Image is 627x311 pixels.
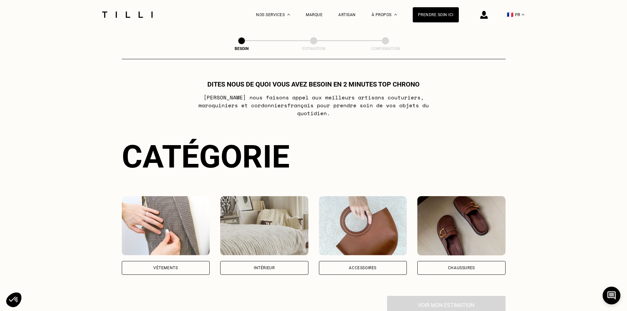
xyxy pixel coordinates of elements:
[349,266,377,270] div: Accessoires
[417,196,506,255] img: Chaussures
[183,93,444,117] p: [PERSON_NAME] nous faisons appel aux meilleurs artisans couturiers , maroquiniers et cordonniers ...
[448,266,475,270] div: Chaussures
[338,13,356,17] a: Artisan
[122,138,506,175] div: Catégorie
[100,12,155,18] img: Logo du service de couturière Tilli
[153,266,178,270] div: Vêtements
[220,196,308,255] img: Intérieur
[353,46,418,51] div: Confirmation
[122,196,210,255] img: Vêtements
[522,14,524,15] img: menu déroulant
[480,11,488,19] img: icône connexion
[209,46,274,51] div: Besoin
[394,14,397,15] img: Menu déroulant à propos
[254,266,274,270] div: Intérieur
[413,7,459,22] a: Prendre soin ici
[306,13,323,17] a: Marque
[207,80,420,88] h1: Dites nous de quoi vous avez besoin en 2 minutes top chrono
[507,12,513,18] span: 🇫🇷
[319,196,407,255] img: Accessoires
[281,46,347,51] div: Estimation
[287,14,290,15] img: Menu déroulant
